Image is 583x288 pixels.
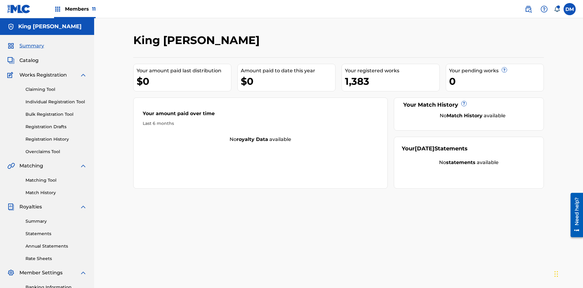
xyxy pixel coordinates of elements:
[134,136,387,143] div: No available
[26,218,87,225] a: Summary
[7,42,44,50] a: SummarySummary
[26,124,87,130] a: Registration Drafts
[7,5,31,13] img: MLC Logo
[409,112,536,119] div: No available
[80,71,87,79] img: expand
[26,231,87,237] a: Statements
[522,3,534,15] a: Public Search
[402,145,468,153] div: Your Statements
[80,162,87,170] img: expand
[19,42,44,50] span: Summary
[80,203,87,211] img: expand
[447,113,482,118] strong: Match History
[446,159,476,165] strong: statements
[26,149,87,155] a: Overclaims Tool
[402,101,536,109] div: Your Match History
[553,259,583,288] iframe: Chat Widget
[19,57,39,64] span: Catalog
[54,5,61,13] img: Top Rightsholders
[7,57,39,64] a: CatalogCatalog
[19,269,63,276] span: Member Settings
[554,265,558,283] div: Drag
[241,67,335,74] div: Amount paid to date this year
[143,110,378,120] div: Your amount paid over time
[143,120,378,127] div: Last 6 months
[540,5,548,13] img: help
[241,74,335,88] div: $0
[415,145,435,152] span: [DATE]
[345,74,439,88] div: 1,383
[26,86,87,93] a: Claiming Tool
[26,111,87,118] a: Bulk Registration Tool
[19,162,43,170] span: Matching
[137,67,231,74] div: Your amount paid last distribution
[92,6,96,12] span: 11
[554,6,560,12] div: Notifications
[564,3,576,15] div: User Menu
[26,136,87,142] a: Registration History
[26,243,87,249] a: Annual Statements
[502,67,507,72] span: ?
[26,190,87,196] a: Match History
[449,67,544,74] div: Your pending works
[538,3,550,15] div: Help
[26,99,87,105] a: Individual Registration Tool
[7,23,15,30] img: Accounts
[7,57,15,64] img: Catalog
[237,136,268,142] strong: royalty data
[19,71,67,79] span: Works Registration
[137,74,231,88] div: $0
[19,203,42,211] span: Royalties
[133,33,263,47] h2: King [PERSON_NAME]
[566,190,583,240] iframe: Resource Center
[449,74,544,88] div: 0
[65,5,96,12] span: Members
[7,203,15,211] img: Royalties
[26,177,87,183] a: Matching Tool
[80,269,87,276] img: expand
[345,67,439,74] div: Your registered works
[525,5,532,13] img: search
[7,42,15,50] img: Summary
[7,162,15,170] img: Matching
[402,159,536,166] div: No available
[26,255,87,262] a: Rate Sheets
[7,71,15,79] img: Works Registration
[18,23,82,30] h5: King McTesterson
[7,269,15,276] img: Member Settings
[462,101,466,106] span: ?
